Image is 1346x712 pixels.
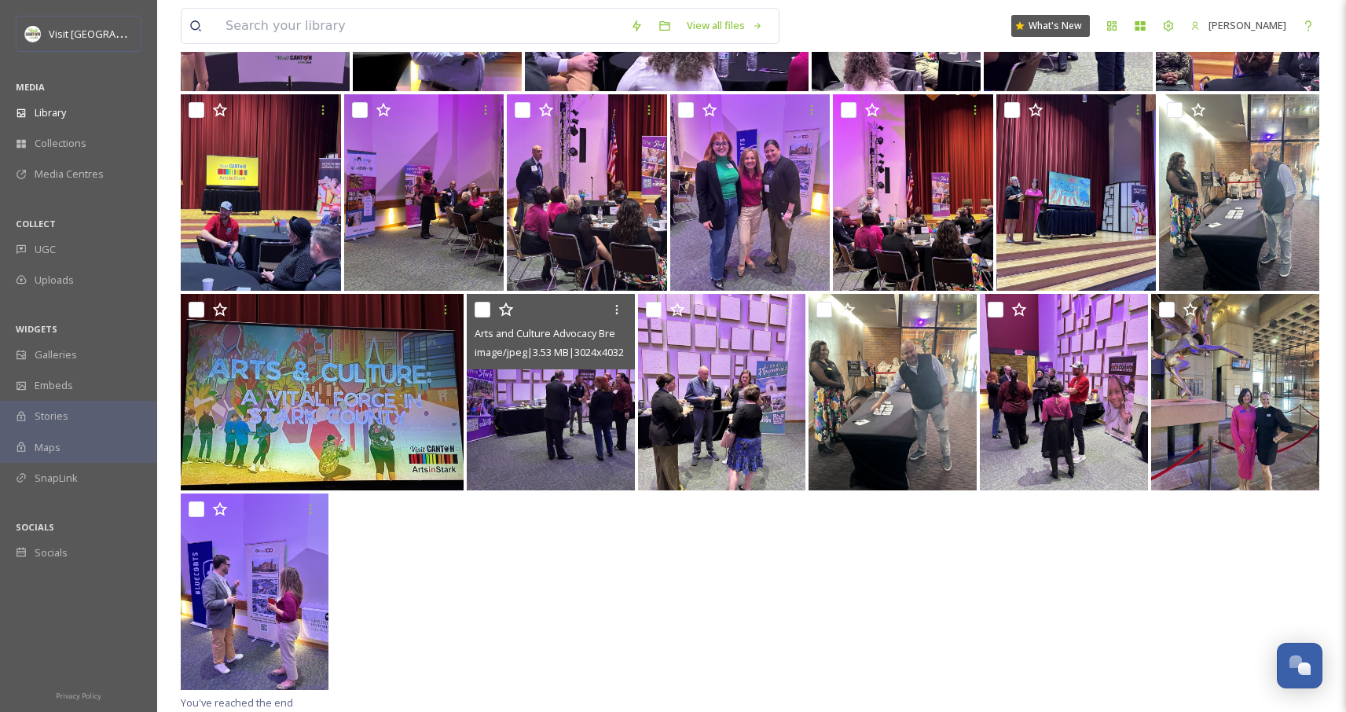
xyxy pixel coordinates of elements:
[35,545,68,560] span: Socials
[56,691,101,701] span: Privacy Policy
[507,94,667,291] img: Jim Thomas at Arts and Culture Advocacy Breakfast 2025.jpg
[181,94,341,291] img: Matt Kishman at Arts and Culture Advocacy Breakfast 2025.jpg
[809,294,977,490] img: Arts and Culture Advocacy Breakfast 2025 - Registration Table Max Deuble.JPG
[1011,15,1090,37] a: What's New
[980,294,1148,490] img: Arts and Culture Advocacy Breakfast 2025 - Industry Partners with Elected Officials, Matt Kishman...
[49,26,171,41] span: Visit [GEOGRAPHIC_DATA]
[467,294,635,490] img: Arts and Culture Advocacy Breakfast 2025 - Senator Oelslager and Industry Partners.JPG
[35,347,77,362] span: Galleries
[35,136,86,151] span: Collections
[670,94,831,291] img: Industry Partners at Arts and Culture Advocacy Breakfast 2025 - Georgia Paxos Canton Palace Theat...
[1151,294,1319,490] img: Allyson Bussey and Maureen Ater.JPG
[181,294,464,490] img: Arts and Culture Advocacy Breakfast 2025 - Slide.JPG
[1208,18,1286,32] span: [PERSON_NAME]
[1183,10,1294,41] a: [PERSON_NAME]
[996,94,1157,291] img: IMG_5276.JPG
[16,218,56,229] span: COLLECT
[25,26,41,42] img: download.jpeg
[833,94,993,291] img: Carnation City Players at Arts and Culture Advocacy Breakfast 2025.jpg
[475,325,918,340] span: Arts and Culture Advocacy Breakfast 2025 - Senator [PERSON_NAME] and Industry Partners.JPG
[35,440,61,455] span: Maps
[638,294,806,490] img: Arts and Culture Advocacy Breakfast 2025 - Industry Partners.jpg
[35,409,68,424] span: Stories
[35,471,78,486] span: SnapLink
[35,378,73,393] span: Embeds
[1159,94,1319,291] img: Arts and Culture Advocacy Day 2025 - Max Deuble Registration Table.JPG
[35,167,104,182] span: Media Centres
[475,345,624,359] span: image/jpeg | 3.53 MB | 3024 x 4032
[16,323,57,335] span: WIDGETS
[1277,643,1322,688] button: Open Chat
[35,105,66,120] span: Library
[344,94,504,291] img: Massillon Museum at Arts and Culture Advocacy Breakfast 2025.jpg
[16,81,45,93] span: MEDIA
[16,521,54,533] span: SOCIALS
[56,685,101,704] a: Privacy Policy
[181,494,328,690] img: Arts and Culture Advocacy Breakfast 2025 - Canton Palace and Canton Bluecoats Industry Partner Co...
[35,273,74,288] span: Uploads
[218,9,622,43] input: Search your library
[181,695,293,710] span: You've reached the end
[679,10,771,41] a: View all files
[35,242,56,257] span: UGC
